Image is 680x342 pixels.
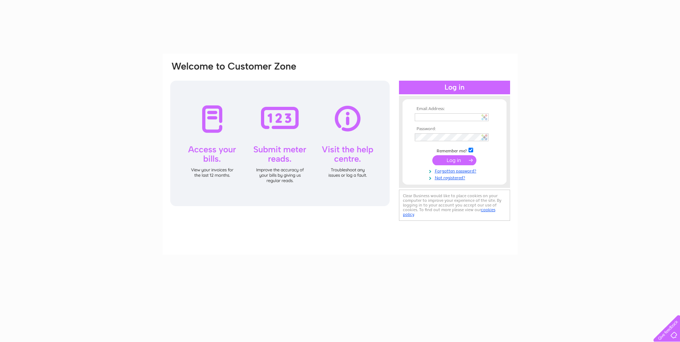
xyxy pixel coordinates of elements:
[403,207,495,217] a: cookies policy
[413,127,496,132] th: Password:
[481,114,488,120] img: Sticky Password
[399,190,510,221] div: Clear Business would like to place cookies on your computer to improve your experience of the sit...
[415,167,496,174] a: Forgotten password?
[413,147,496,154] td: Remember me?
[413,106,496,111] th: Email Address:
[481,134,488,141] img: Sticky Password
[415,174,496,181] a: Not registered?
[432,155,476,165] input: Submit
